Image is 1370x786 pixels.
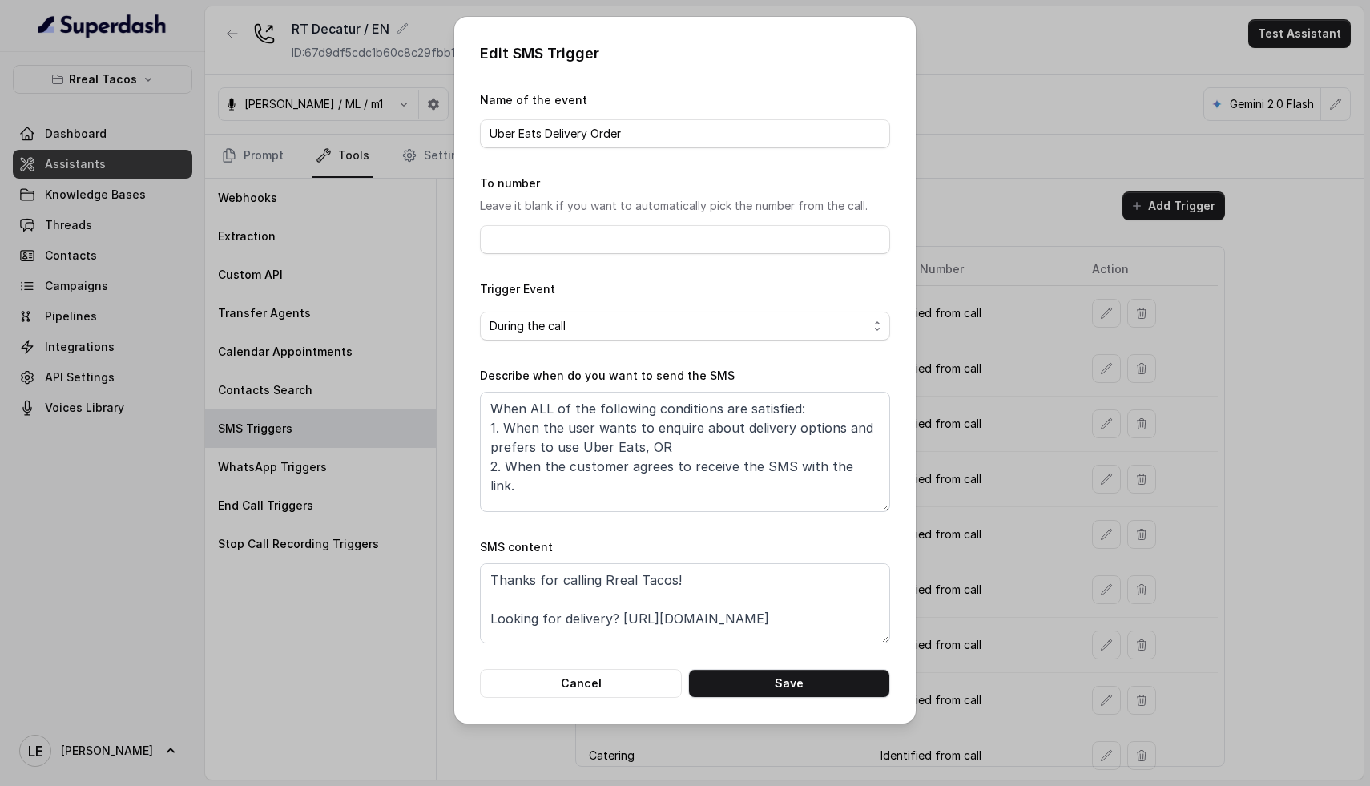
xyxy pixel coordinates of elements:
[480,282,555,296] label: Trigger Event
[480,93,587,107] label: Name of the event
[480,42,890,65] p: Edit SMS Trigger
[480,196,890,216] p: Leave it blank if you want to automatically pick the number from the call.
[480,392,890,512] textarea: When ALL of the following conditions are satisfied: 1. When the user wants to enquire about deliv...
[480,369,735,382] label: Describe when do you want to send the SMS
[480,563,890,643] textarea: Thanks for calling Rreal Tacos! Looking for delivery? [URL][DOMAIN_NAME] Special [DATE] Bar: [URL...
[490,316,868,336] span: During the call
[480,176,540,190] label: To number
[480,312,890,341] button: During the call
[480,540,553,554] label: SMS content
[688,669,890,698] button: Save
[480,669,682,698] button: Cancel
